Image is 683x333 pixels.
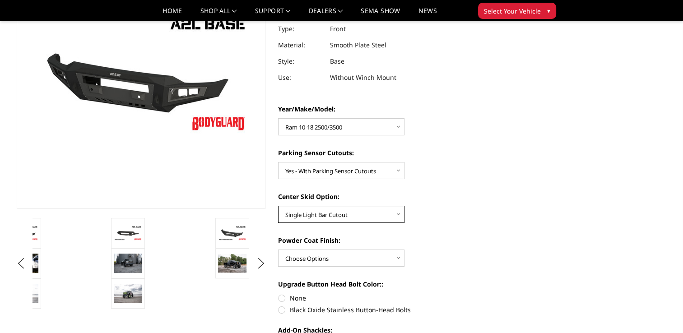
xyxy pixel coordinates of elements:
[114,254,142,273] img: 2020 RAM HD - Available in single light bar configuration only
[278,69,323,86] dt: Use:
[361,8,400,21] a: SEMA Show
[200,8,237,21] a: shop all
[278,293,527,303] label: None
[278,148,527,157] label: Parking Sensor Cutouts:
[278,21,323,37] dt: Type:
[218,225,246,241] img: A2L Series - Base Front Bumper (Non Winch)
[278,192,527,201] label: Center Skid Option:
[163,8,182,21] a: Home
[330,53,344,69] dd: Base
[114,225,142,241] img: A2L Series - Base Front Bumper (Non Winch)
[278,53,323,69] dt: Style:
[254,257,268,270] button: Next
[547,6,550,15] span: ▾
[278,305,527,314] label: Black Oxide Stainless Button-Head Bolts
[14,257,28,270] button: Previous
[114,284,142,303] img: A2L Series - Base Front Bumper (Non Winch)
[484,6,541,16] span: Select Your Vehicle
[418,8,437,21] a: News
[478,3,556,19] button: Select Your Vehicle
[218,254,246,273] img: A2L Series - Base Front Bumper (Non Winch)
[278,236,527,245] label: Powder Coat Finish:
[309,8,343,21] a: Dealers
[278,104,527,114] label: Year/Make/Model:
[278,37,323,53] dt: Material:
[330,21,346,37] dd: Front
[330,37,386,53] dd: Smooth Plate Steel
[278,279,527,289] label: Upgrade Button Head Bolt Color::
[330,69,396,86] dd: Without Winch Mount
[255,8,291,21] a: Support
